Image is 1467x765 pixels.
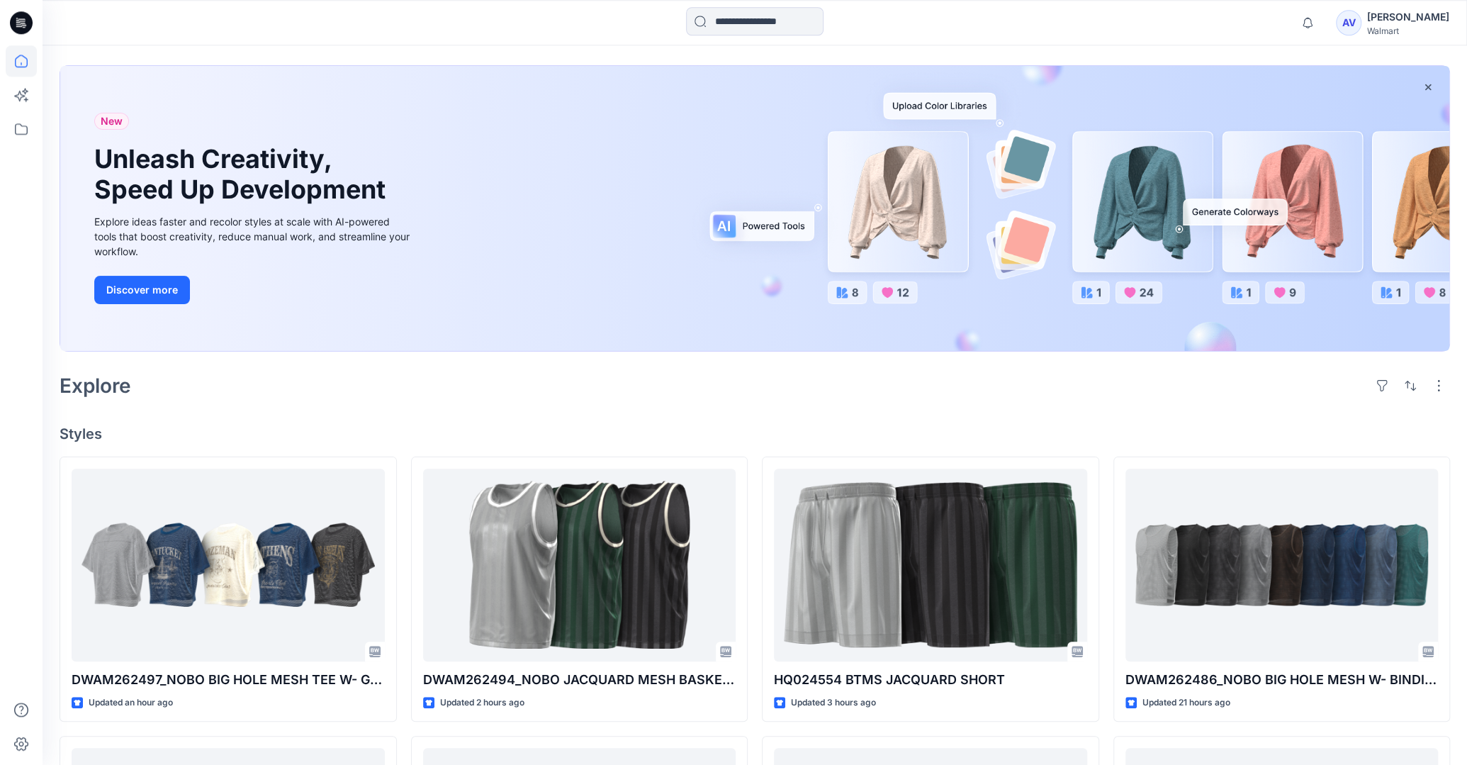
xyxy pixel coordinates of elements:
[1367,26,1449,36] div: Walmart
[774,469,1087,661] a: HQ024554 BTMS JACQUARD SHORT
[94,144,392,205] h1: Unleash Creativity, Speed Up Development
[791,696,876,710] p: Updated 3 hours ago
[60,374,131,397] h2: Explore
[1142,696,1230,710] p: Updated 21 hours ago
[94,276,190,304] button: Discover more
[94,214,413,259] div: Explore ideas faster and recolor styles at scale with AI-powered tools that boost creativity, red...
[1125,670,1439,690] p: DWAM262486_NOBO BIG HOLE MESH W- BINDING
[423,469,736,661] a: DWAM262494_NOBO JACQUARD MESH BASKETBALL TANK W- RIB
[440,696,524,710] p: Updated 2 hours ago
[72,469,385,661] a: DWAM262497_NOBO BIG HOLE MESH TEE W- GRAPHIC
[1125,469,1439,661] a: DWAM262486_NOBO BIG HOLE MESH W- BINDING
[94,276,413,304] a: Discover more
[101,113,123,130] span: New
[1367,9,1449,26] div: [PERSON_NAME]
[72,670,385,690] p: DWAM262497_NOBO BIG HOLE MESH TEE W- GRAPHIC
[423,670,736,690] p: DWAM262494_NOBO JACQUARD MESH BASKETBALL TANK W- RIB
[1336,10,1361,35] div: AV
[60,425,1450,442] h4: Styles
[89,696,173,710] p: Updated an hour ago
[774,670,1087,690] p: HQ024554 BTMS JACQUARD SHORT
